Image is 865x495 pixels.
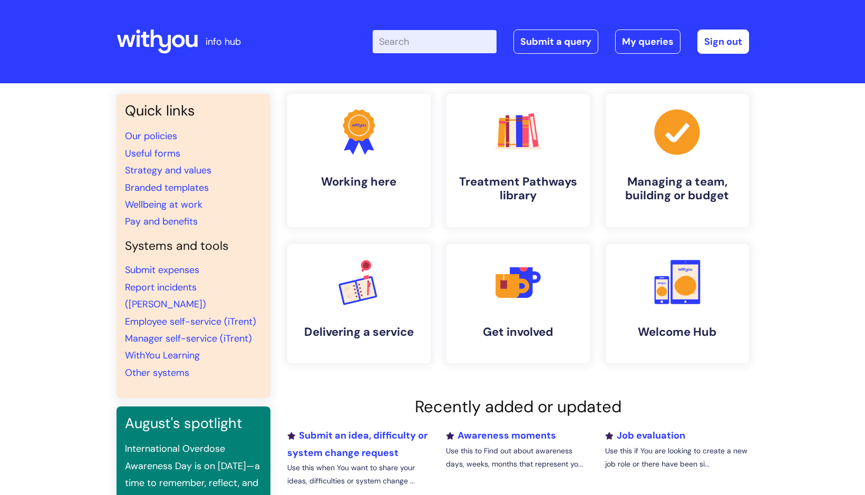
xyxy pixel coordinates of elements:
a: Manager self-service (iTrent) [125,332,252,345]
h4: Treatment Pathways library [455,175,581,203]
a: Managing a team, building or budget [606,94,749,227]
a: Get involved [446,244,590,363]
div: | - [373,30,749,54]
input: Search [373,30,497,53]
a: Awareness moments [446,429,556,442]
a: Submit expenses [125,264,199,276]
a: Our policies [125,130,177,142]
a: My queries [615,30,681,54]
p: info hub [206,33,241,50]
h4: Welcome Hub [614,325,741,339]
a: Submit an idea, difficulty or system change request [287,429,427,459]
h4: Managing a team, building or budget [614,175,741,203]
a: Job evaluation [605,429,685,442]
p: Use this when You want to share your ideas, difficulties or system change ... [287,461,431,488]
a: Other systems [125,366,189,379]
a: Treatment Pathways library [446,94,590,227]
a: Working here [287,94,431,227]
a: Pay and benefits [125,215,198,228]
h3: Quick links [125,102,262,119]
a: Strategy and values [125,164,211,177]
h4: Get involved [455,325,581,339]
h3: August's spotlight [125,415,262,432]
h4: Systems and tools [125,239,262,254]
a: Sign out [697,30,749,54]
h4: Delivering a service [296,325,422,339]
a: Report incidents ([PERSON_NAME]) [125,281,206,310]
a: Delivering a service [287,244,431,363]
a: Employee self-service (iTrent) [125,315,256,328]
a: Submit a query [513,30,598,54]
a: WithYou Learning [125,349,200,362]
a: Wellbeing at work [125,198,202,211]
a: Branded templates [125,181,209,194]
a: Welcome Hub [606,244,749,363]
h2: Recently added or updated [287,397,749,416]
p: Use this to Find out about awareness days, weeks, months that represent yo... [446,444,589,471]
h4: Working here [296,175,422,189]
a: Useful forms [125,147,180,160]
p: Use this if You are looking to create a new job role or there have been si... [605,444,749,471]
